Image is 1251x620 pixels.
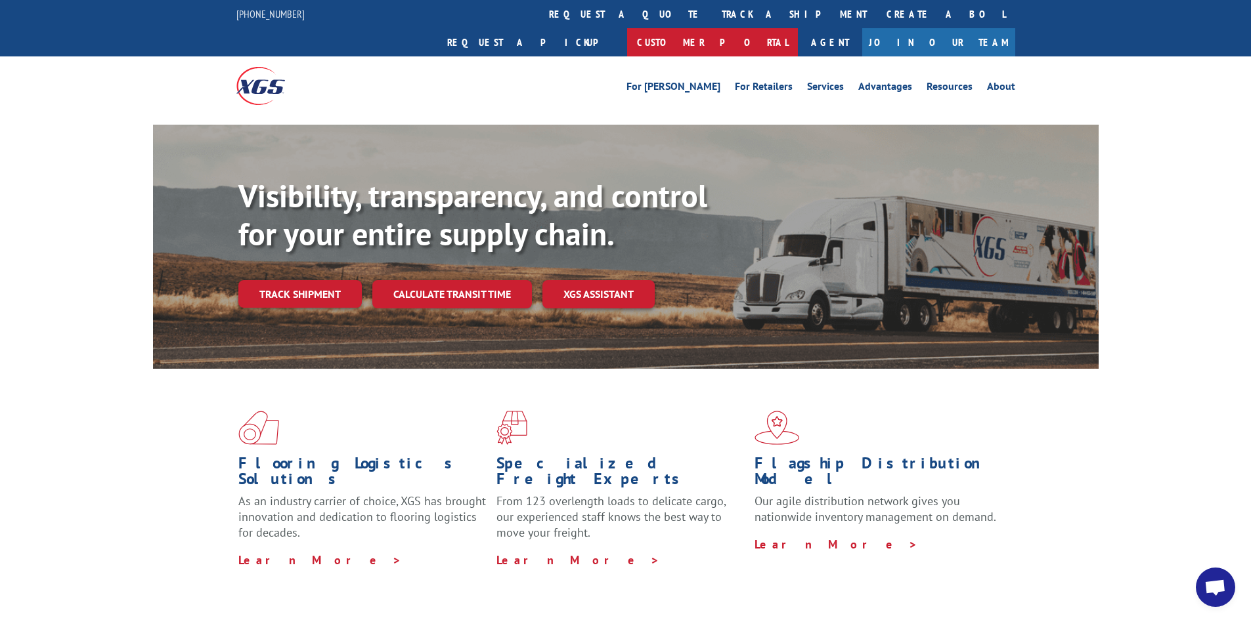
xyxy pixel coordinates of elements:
[626,81,720,96] a: For [PERSON_NAME]
[1196,568,1235,607] a: Open chat
[496,493,745,552] p: From 123 overlength loads to delicate cargo, our experienced staff knows the best way to move you...
[238,175,707,254] b: Visibility, transparency, and control for your entire supply chain.
[496,411,527,445] img: xgs-icon-focused-on-flooring-red
[372,280,532,308] a: Calculate transit time
[238,455,487,493] h1: Flooring Logistics Solutions
[862,28,1015,56] a: Join Our Team
[238,280,362,308] a: Track shipment
[927,81,973,96] a: Resources
[807,81,844,96] a: Services
[542,280,655,308] a: XGS ASSISTANT
[858,81,912,96] a: Advantages
[496,552,660,568] a: Learn More >
[755,493,996,524] span: Our agile distribution network gives you nationwide inventory management on demand.
[238,411,279,445] img: xgs-icon-total-supply-chain-intelligence-red
[755,411,800,445] img: xgs-icon-flagship-distribution-model-red
[755,537,918,552] a: Learn More >
[735,81,793,96] a: For Retailers
[238,493,486,540] span: As an industry carrier of choice, XGS has brought innovation and dedication to flooring logistics...
[798,28,862,56] a: Agent
[627,28,798,56] a: Customer Portal
[238,552,402,568] a: Learn More >
[755,455,1003,493] h1: Flagship Distribution Model
[496,455,745,493] h1: Specialized Freight Experts
[987,81,1015,96] a: About
[236,7,305,20] a: [PHONE_NUMBER]
[437,28,627,56] a: Request a pickup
